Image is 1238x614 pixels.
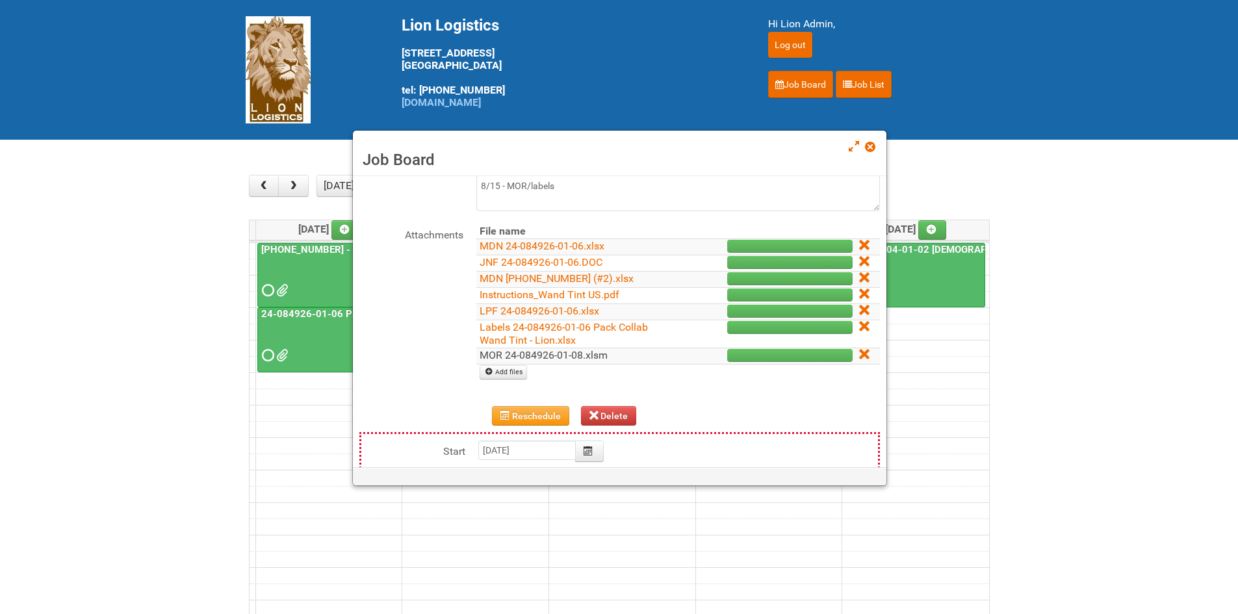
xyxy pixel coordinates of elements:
h3: Job Board [363,150,877,170]
a: Add an event [918,220,947,240]
a: 24-084926-01-06 Pack Collab Wand Tint [257,307,398,372]
a: Add files [480,365,527,379]
a: MDN [PHONE_NUMBER] (#2).xlsx [480,272,634,285]
th: File name [476,224,676,239]
a: LPF 24-084926-01-06.xlsx [480,305,599,317]
a: Job Board [768,71,833,98]
a: Add an event [331,220,360,240]
a: 24-084926-01-06 Pack Collab Wand Tint [259,308,446,320]
span: Labels 24-084926-01-06 Pack Collab Wand Tint - Lion.xlsx MOR 24-084926-01-08.xlsm LPF 24-084926-0... [276,351,285,360]
button: Delete [581,406,637,426]
span: Requested [262,286,271,295]
a: Job List [836,71,892,98]
span: Requested [262,351,271,360]
a: Instructions_Wand Tint US.pdf [480,288,619,301]
div: Hi Lion Admin, [768,16,993,32]
a: [PHONE_NUMBER] - R+F InnoCPT [259,244,412,255]
button: Calendar [575,441,604,462]
label: Attachments [359,224,463,243]
a: MOR 24-084926-01-08.xlsm [480,349,608,361]
button: [DATE] [316,175,361,197]
a: JNF 24-084926-01-06.DOC [480,256,602,268]
label: Start [361,441,465,459]
span: [DATE] [298,223,360,235]
input: Log out [768,32,812,58]
a: 25-039404-01-02 [DEMOGRAPHIC_DATA] Wet Shave SQM [845,244,1109,255]
img: Lion Logistics [246,16,311,123]
span: Lion Logistics [402,16,499,34]
a: 25-039404-01-02 [DEMOGRAPHIC_DATA] Wet Shave SQM [844,243,985,308]
span: [DATE] [885,223,947,235]
button: Reschedule [492,406,569,426]
a: MDN 24-084926-01-06.xlsx [480,240,604,252]
span: 25_032854_01_LABELS_Lion.xlsx MOR 25-032854-01-08.xlsm MDN 25-032854-01-08 (1) MDN2.xlsx JNF 25-0... [276,286,285,295]
a: Lion Logistics [246,63,311,75]
a: [DOMAIN_NAME] [402,96,481,109]
a: [PHONE_NUMBER] - R+F InnoCPT [257,243,398,308]
div: [STREET_ADDRESS] [GEOGRAPHIC_DATA] tel: [PHONE_NUMBER] [402,16,736,109]
a: Labels 24-084926-01-06 Pack Collab Wand Tint - Lion.xlsx [480,321,648,346]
